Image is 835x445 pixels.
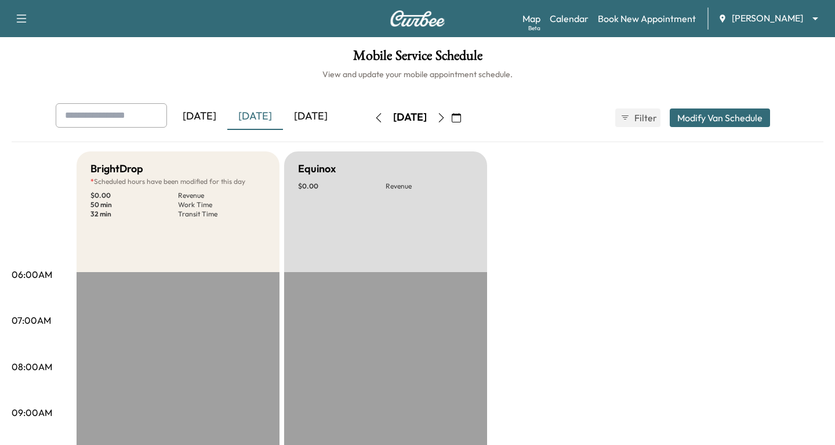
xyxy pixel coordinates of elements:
[283,103,339,130] div: [DATE]
[615,108,660,127] button: Filter
[550,12,589,26] a: Calendar
[528,24,540,32] div: Beta
[522,12,540,26] a: MapBeta
[298,161,336,177] h5: Equinox
[90,191,178,200] p: $ 0.00
[393,110,427,125] div: [DATE]
[298,182,386,191] p: $ 0.00
[598,12,696,26] a: Book New Appointment
[178,200,266,209] p: Work Time
[90,177,266,186] p: Scheduled hours have been modified for this day
[12,267,52,281] p: 06:00AM
[390,10,445,27] img: Curbee Logo
[12,406,52,419] p: 09:00AM
[90,200,178,209] p: 50 min
[12,49,823,68] h1: Mobile Service Schedule
[172,103,227,130] div: [DATE]
[178,209,266,219] p: Transit Time
[178,191,266,200] p: Revenue
[90,161,143,177] h5: BrightDrop
[386,182,473,191] p: Revenue
[670,108,770,127] button: Modify Van Schedule
[12,68,823,80] h6: View and update your mobile appointment schedule.
[12,360,52,374] p: 08:00AM
[90,209,178,219] p: 32 min
[227,103,283,130] div: [DATE]
[12,313,51,327] p: 07:00AM
[732,12,803,25] span: [PERSON_NAME]
[634,111,655,125] span: Filter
